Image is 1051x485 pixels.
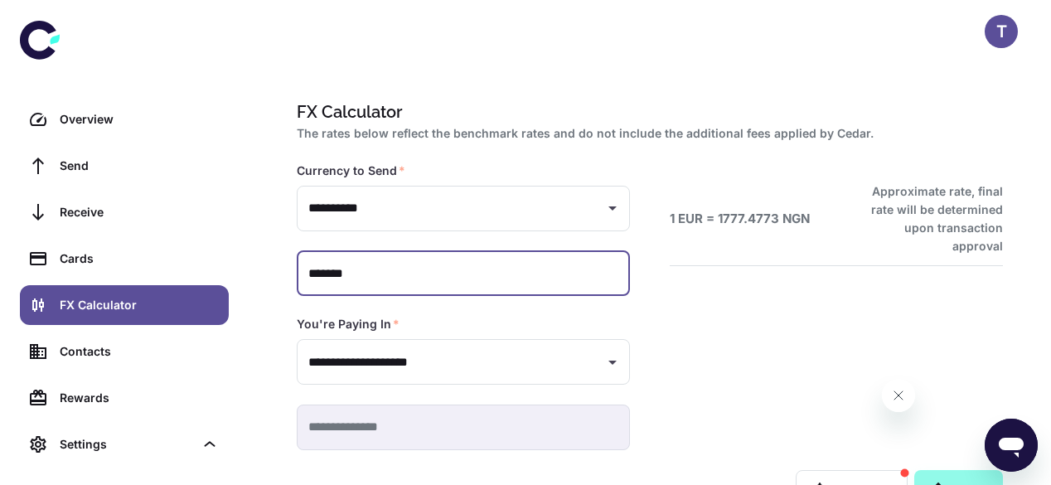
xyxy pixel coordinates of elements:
[297,316,400,332] label: You're Paying In
[20,424,229,464] div: Settings
[60,110,219,129] div: Overview
[297,162,405,179] label: Currency to Send
[60,157,219,175] div: Send
[20,285,229,325] a: FX Calculator
[20,146,229,186] a: Send
[853,182,1003,255] h6: Approximate rate, final rate will be determined upon transaction approval
[60,296,219,314] div: FX Calculator
[882,379,915,412] iframe: Close message
[60,203,219,221] div: Receive
[60,342,219,361] div: Contacts
[20,192,229,232] a: Receive
[60,389,219,407] div: Rewards
[601,351,624,374] button: Open
[20,239,229,279] a: Cards
[985,419,1038,472] iframe: Button to launch messaging window
[670,210,810,229] h6: 1 EUR = 1777.4773 NGN
[20,99,229,139] a: Overview
[60,250,219,268] div: Cards
[20,378,229,418] a: Rewards
[10,12,119,25] span: Hi. Need any help?
[601,196,624,220] button: Open
[20,332,229,371] a: Contacts
[60,435,194,453] div: Settings
[297,99,996,124] h1: FX Calculator
[985,15,1018,48] button: T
